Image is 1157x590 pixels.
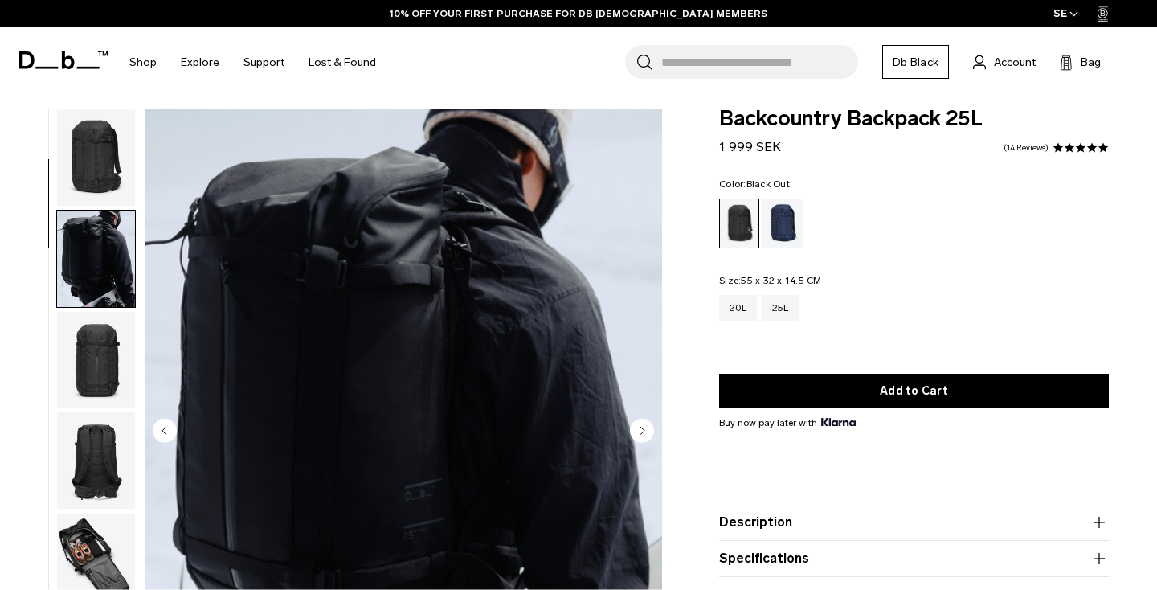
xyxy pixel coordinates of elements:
a: Blue Hour [762,199,803,248]
button: Specifications [719,549,1109,568]
button: Next slide [630,418,654,445]
button: Backcountry Backpack 25L Black Out [56,311,136,409]
a: 14 reviews [1004,144,1049,152]
a: Shop [129,34,157,91]
a: Support [243,34,284,91]
span: Black Out [746,178,790,190]
button: Add to Cart [719,374,1109,408]
a: Lost & Found [309,34,376,91]
button: Backcountry Backpack 25L Black Out [56,412,136,510]
span: 1 999 SEK [719,139,781,154]
a: Db Black [882,45,949,79]
a: 10% OFF YOUR FIRST PURCHASE FOR DB [DEMOGRAPHIC_DATA] MEMBERS [390,6,767,21]
img: Backcountry Backpack 25L Black Out [57,312,135,408]
span: Buy now pay later with [719,416,856,430]
a: Account [973,52,1036,72]
a: 25L [762,295,799,321]
span: Bag [1081,54,1101,71]
span: Account [994,54,1036,71]
nav: Main Navigation [117,27,388,97]
button: Backcountry Backpack 25L Black Out [56,109,136,207]
img: Backcountry Backpack 25L Black Out [57,412,135,509]
button: Description [719,513,1109,532]
img: Backcountry Backpack 25L Black Out [57,109,135,206]
legend: Color: [719,179,790,189]
a: 20L [719,295,757,321]
img: Backcountry Backpack 25L Black Out [57,211,135,307]
legend: Size: [719,276,822,285]
span: Backcountry Backpack 25L [719,109,1109,129]
a: Black Out [719,199,759,248]
span: 55 x 32 x 14.5 CM [741,275,821,286]
img: {"height" => 20, "alt" => "Klarna"} [821,418,856,426]
button: Backcountry Backpack 25L Black Out [56,210,136,308]
button: Previous slide [153,418,177,445]
a: Explore [181,34,219,91]
button: Bag [1060,52,1101,72]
